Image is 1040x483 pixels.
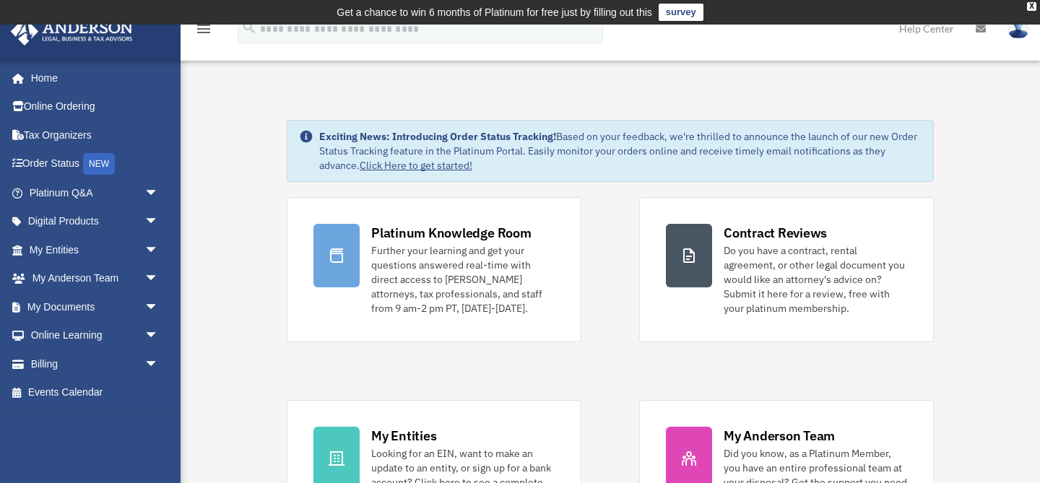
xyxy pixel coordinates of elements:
div: Do you have a contract, rental agreement, or other legal document you would like an attorney's ad... [724,243,907,316]
a: My Anderson Teamarrow_drop_down [10,264,181,293]
a: survey [659,4,703,21]
div: NEW [83,153,115,175]
div: My Entities [371,427,436,445]
span: arrow_drop_down [144,178,173,208]
a: Tax Organizers [10,121,181,149]
a: Order StatusNEW [10,149,181,179]
div: Based on your feedback, we're thrilled to announce the launch of our new Order Status Tracking fe... [319,129,922,173]
a: Digital Productsarrow_drop_down [10,207,181,236]
div: close [1027,2,1036,11]
span: arrow_drop_down [144,264,173,294]
a: My Entitiesarrow_drop_down [10,235,181,264]
span: arrow_drop_down [144,207,173,237]
i: menu [195,20,212,38]
span: arrow_drop_down [144,292,173,322]
a: Home [10,64,173,92]
a: Platinum Knowledge Room Further your learning and get your questions answered real-time with dire... [287,197,581,342]
strong: Exciting News: Introducing Order Status Tracking! [319,130,556,143]
div: Contract Reviews [724,224,827,242]
a: Online Learningarrow_drop_down [10,321,181,350]
a: Billingarrow_drop_down [10,349,181,378]
a: Online Ordering [10,92,181,121]
div: Platinum Knowledge Room [371,224,532,242]
img: User Pic [1007,18,1029,39]
a: My Documentsarrow_drop_down [10,292,181,321]
div: My Anderson Team [724,427,835,445]
span: arrow_drop_down [144,349,173,379]
a: Events Calendar [10,378,181,407]
span: arrow_drop_down [144,321,173,351]
a: Click Here to get started! [360,159,472,172]
div: Get a chance to win 6 months of Platinum for free just by filling out this [337,4,652,21]
i: search [241,19,257,35]
a: menu [195,25,212,38]
img: Anderson Advisors Platinum Portal [6,17,137,45]
a: Platinum Q&Aarrow_drop_down [10,178,181,207]
span: arrow_drop_down [144,235,173,265]
a: Contract Reviews Do you have a contract, rental agreement, or other legal document you would like... [639,197,934,342]
div: Further your learning and get your questions answered real-time with direct access to [PERSON_NAM... [371,243,555,316]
